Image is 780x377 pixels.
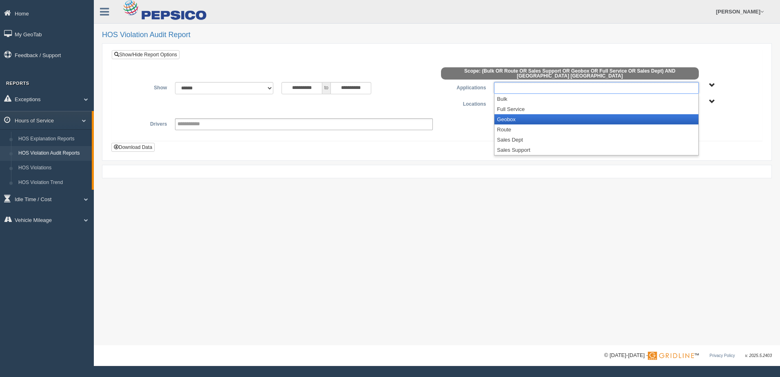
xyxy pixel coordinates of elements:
label: Applications [437,82,490,92]
button: Download Data [111,143,155,152]
span: Scope: (Bulk OR Route OR Sales Support OR Geobox OR Full Service OR Sales Dept) AND [GEOGRAPHIC_D... [441,67,699,80]
div: © [DATE]-[DATE] - ™ [604,351,772,360]
li: Full Service [494,104,698,114]
h2: HOS Violation Audit Report [102,31,772,39]
span: to [322,82,330,94]
a: HOS Violations [15,161,92,175]
span: v. 2025.5.2403 [745,353,772,358]
a: HOS Explanation Reports [15,132,92,146]
label: Drivers [118,118,171,128]
label: Locations [437,98,490,108]
li: Route [494,124,698,135]
label: Show [118,82,171,92]
img: Gridline [648,352,694,360]
li: Bulk [494,94,698,104]
a: Privacy Policy [709,353,735,358]
a: HOS Violation Audit Reports [15,146,92,161]
a: HOS Violation Trend [15,175,92,190]
li: Geobox [494,114,698,124]
li: Sales Dept [494,135,698,145]
a: Show/Hide Report Options [112,50,179,59]
li: Sales Support [494,145,698,155]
